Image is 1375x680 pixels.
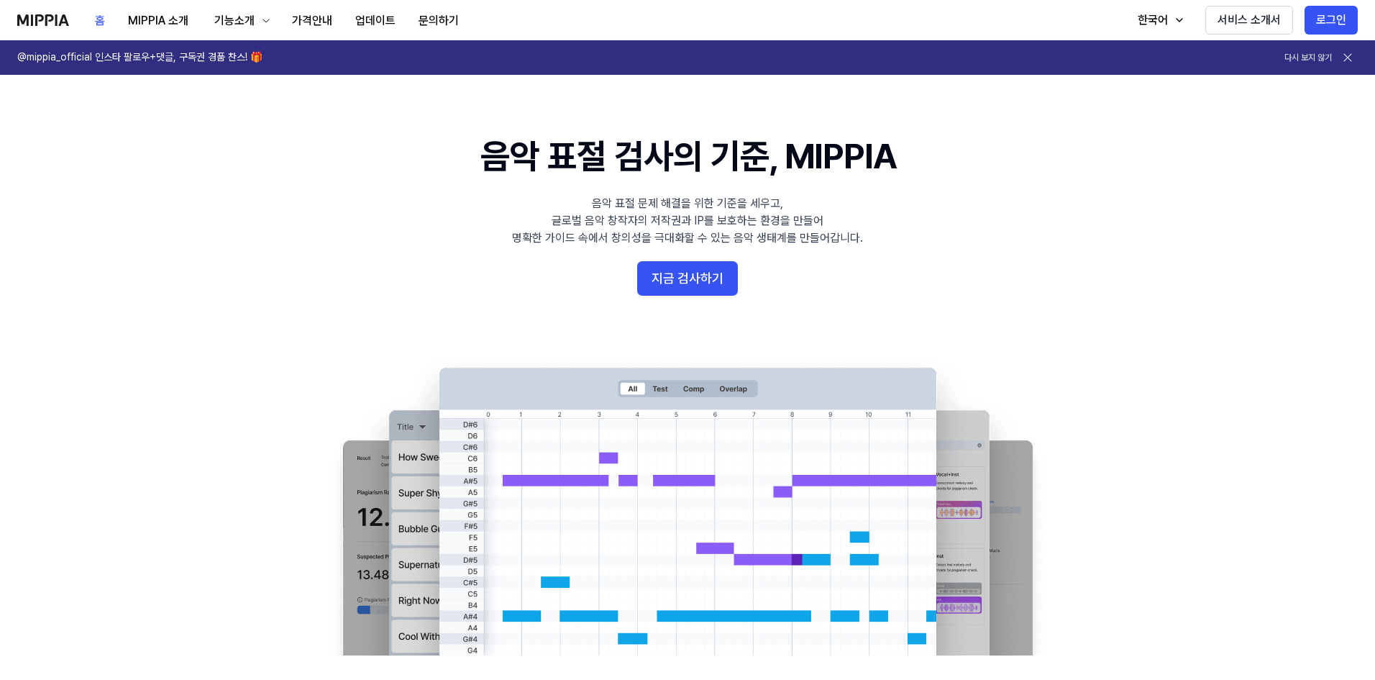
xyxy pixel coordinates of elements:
[1205,6,1293,35] button: 서비스 소개서
[83,1,117,40] a: 홈
[200,6,280,35] button: 기능소개
[17,14,69,26] img: logo
[344,6,407,35] button: 업데이트
[1284,52,1332,64] button: 다시 보지 않기
[17,50,262,65] h1: @mippia_official 인스타 팔로우+댓글, 구독권 경품 찬스! 🎁
[637,261,738,296] button: 지금 검사하기
[1135,12,1171,29] div: 한국어
[407,6,470,35] button: 문의하기
[344,1,407,40] a: 업데이트
[314,353,1061,656] img: main Image
[512,195,863,247] div: 음악 표절 문제 해결을 위한 기준을 세우고, 글로벌 음악 창작자의 저작권과 IP를 보호하는 환경을 만들어 명확한 가이드 속에서 창의성을 극대화할 수 있는 음악 생태계를 만들어...
[280,6,344,35] button: 가격안내
[83,6,117,35] button: 홈
[1123,6,1194,35] button: 한국어
[1305,6,1358,35] button: 로그인
[117,6,200,35] button: MIPPIA 소개
[211,12,257,30] div: 기능소개
[480,132,895,181] h1: 음악 표절 검사의 기준, MIPPIA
